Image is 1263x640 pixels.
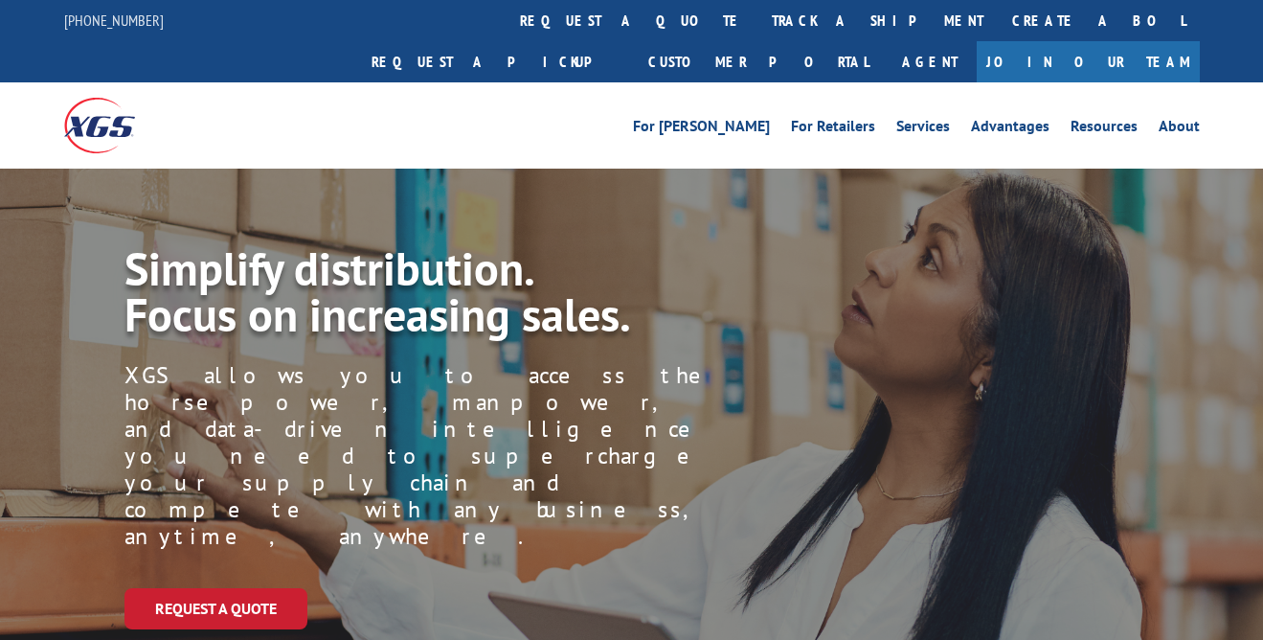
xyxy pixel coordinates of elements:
[634,41,883,82] a: Customer Portal
[357,41,634,82] a: Request a pickup
[124,362,734,550] p: XGS allows you to access the horsepower, manpower, and data-driven intelligence you need to super...
[883,41,977,82] a: Agent
[971,119,1049,140] a: Advantages
[1159,119,1200,140] a: About
[124,588,307,629] a: Request a Quote
[633,119,770,140] a: For [PERSON_NAME]
[977,41,1200,82] a: Join Our Team
[124,245,709,347] h1: Simplify distribution. Focus on increasing sales.
[64,11,164,30] a: [PHONE_NUMBER]
[791,119,875,140] a: For Retailers
[896,119,950,140] a: Services
[1071,119,1138,140] a: Resources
